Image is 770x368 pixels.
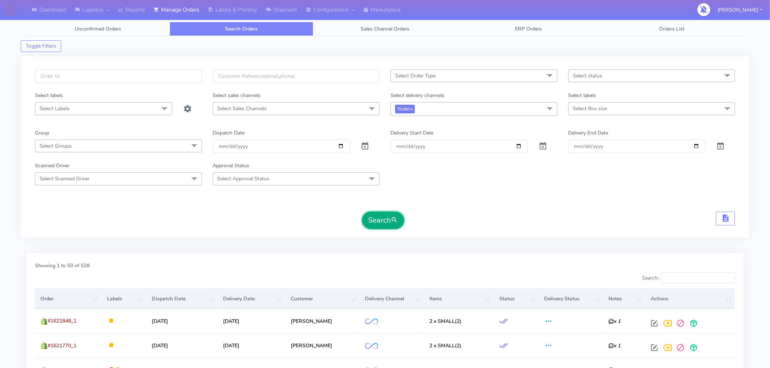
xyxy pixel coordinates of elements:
[213,92,261,99] label: Select sales channels
[608,318,620,325] i: x 1
[390,129,433,137] label: Delivery Start Date
[218,309,286,333] td: [DATE]
[40,175,90,182] span: Select Scanned Driver
[26,22,744,36] ul: Tabs
[146,309,217,333] td: [DATE]
[48,342,76,349] span: #1621770_1
[40,105,70,112] span: Select Labels
[430,318,455,325] span: 2 x SMALL
[360,289,424,308] th: Delivery Channel: activate to sort column ascending
[146,333,217,357] td: [DATE]
[568,92,596,99] label: Select labels
[35,162,70,169] label: Scanned Driver
[661,272,735,284] input: Search:
[515,25,542,32] span: ERP Orders
[430,342,462,349] span: (2)
[539,289,603,308] th: Delivery Status: activate to sort column ascending
[218,289,286,308] th: Delivery Date: activate to sort column ascending
[35,262,90,269] label: Showing 1 to 50 of 528
[430,318,462,325] span: (2)
[213,129,245,137] label: Dispatch Date
[40,143,72,149] span: Select Groups
[362,212,404,229] button: Search
[494,289,539,308] th: Status: activate to sort column ascending
[568,129,608,137] label: Delivery End Date
[218,333,286,357] td: [DATE]
[35,129,49,137] label: Group
[365,343,378,349] img: OnFleet
[659,25,685,32] span: Orders List
[390,92,444,99] label: Select delivery channels
[218,175,270,182] span: Select Approval Status
[75,25,121,32] span: Unconfirmed Orders
[395,72,436,79] span: Select Order Type
[642,272,735,284] label: Search:
[21,40,61,52] button: Toggle Filters
[146,289,217,308] th: Dispatch Date: activate to sort column ascending
[285,289,360,308] th: Customer: activate to sort column ascending
[218,105,267,112] span: Select Sales Channels
[225,25,258,32] span: Search Orders
[361,25,409,32] span: Sales Channel Orders
[35,69,202,83] input: Order Id
[365,319,378,325] img: OnFleet
[40,318,48,325] img: shopify.png
[603,289,645,308] th: Notes: activate to sort column ascending
[285,309,360,333] td: [PERSON_NAME]
[40,342,48,349] img: shopify.png
[645,289,735,308] th: Actions: activate to sort column ascending
[285,333,360,357] td: [PERSON_NAME]
[48,317,76,324] span: #1621848_1
[35,92,63,99] label: Select labels
[102,289,146,308] th: Labels: activate to sort column ascending
[213,162,250,169] label: Approval Status
[713,3,768,17] button: [PERSON_NAME]
[213,69,380,83] input: Customer Reference(email,phone)
[573,105,607,112] span: Select Box size
[35,289,102,308] th: Order: activate to sort column ascending
[409,105,413,112] a: x
[424,289,494,308] th: Items: activate to sort column ascending
[608,342,620,349] i: x 1
[430,342,455,349] span: 2 x SMALL
[395,105,415,113] span: Yodel
[573,72,603,79] span: Select status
